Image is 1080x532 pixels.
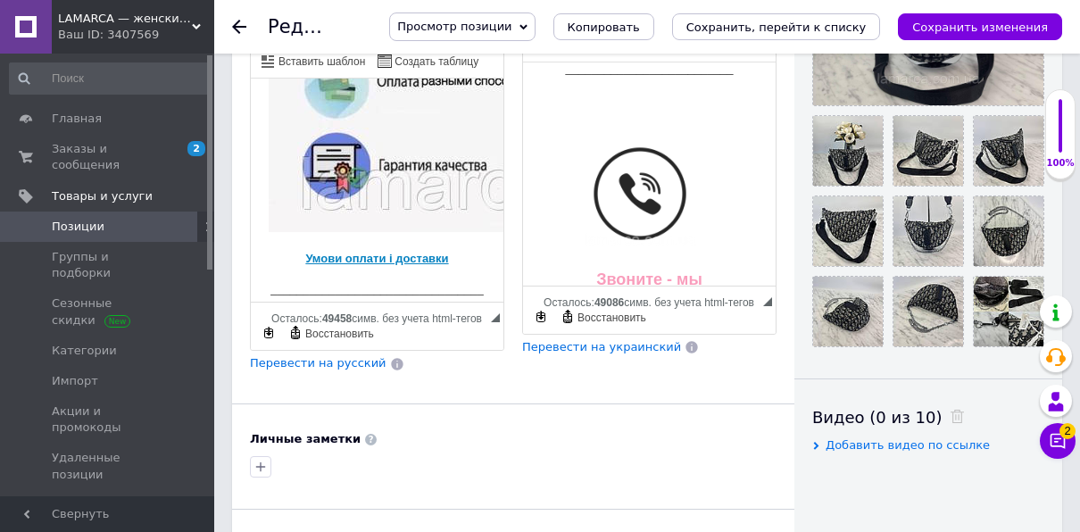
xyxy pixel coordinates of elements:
[397,20,511,33] span: Просмотр позиции
[812,408,942,427] span: Видео (0 из 10)
[52,403,165,436] span: Акции и промокоды
[52,249,165,281] span: Группы и подборки
[52,373,98,389] span: Импорт
[52,343,117,359] span: Категории
[568,21,640,34] span: Копировать
[392,54,478,70] span: Создать таблицу
[52,295,165,328] span: Сезонные скидки
[73,208,179,263] strong: Звоните - мы всегда на связи!
[286,323,377,343] a: Восстановить
[52,188,153,204] span: Товары и услуги
[898,13,1062,40] button: Сохранить изменения
[763,297,772,306] span: Перетащите для изменения размера
[9,62,211,95] input: Поиск
[826,438,990,452] span: Добавить видео по ссылке
[558,307,649,327] a: Восстановить
[52,219,104,235] span: Позиции
[250,432,361,445] b: Личные заметки
[52,111,102,127] span: Главная
[322,312,352,325] span: 49458
[18,202,235,257] p: ____________________________________________________________________________________________
[594,296,624,309] span: 49086
[259,51,368,71] a: Вставить шаблон
[303,327,374,342] span: Восстановить
[271,308,491,325] div: Подсчет символов
[544,292,763,309] div: Подсчет символов
[52,450,165,482] span: Удаленные позиции
[187,141,205,156] span: 2
[259,323,278,343] a: Сделать резервную копию сейчас
[491,313,500,322] span: Перетащите для изменения размера
[54,173,197,187] a: Умови оплати і доставки
[251,79,503,302] iframe: Визуальный текстовый редактор, A0655A62-84AE-4E14-916E-D446EA5486B6
[522,340,681,353] span: Перевести на украинский
[276,54,365,70] span: Вставить шаблон
[1045,89,1076,179] div: 100% Качество заполнения
[531,307,551,327] a: Сделать резервную копию сейчас
[686,21,867,34] i: Сохранить, перейти к списку
[232,20,246,34] div: Вернуться назад
[523,62,776,286] iframe: Визуальный текстовый редактор, 5E2204BB-F5C4-4C2A-9931-CE3E1A9ABB3B
[672,13,881,40] button: Сохранить, перейти к списку
[1040,423,1076,459] button: Чат с покупателем2
[58,27,214,43] div: Ваш ID: 3407569
[912,21,1048,34] i: Сохранить изменения
[58,11,192,27] span: LAMARCA — женские и мужские сумки, кошельки, рюкзаки, аксессуары
[1046,157,1075,170] div: 100%
[553,13,654,40] button: Копировать
[575,311,646,326] span: Восстановить
[375,51,481,71] a: Создать таблицу
[52,141,165,173] span: Заказы и сообщения
[250,356,386,370] span: Перевести на русский
[1059,423,1076,439] span: 2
